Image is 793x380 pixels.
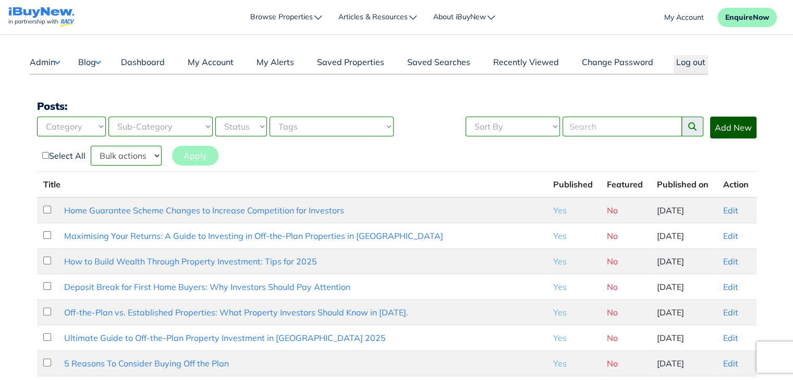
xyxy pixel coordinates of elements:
[64,231,443,241] a: Maximising Your Returns: A Guide to Investing in Off-the-Plan Properties in [GEOGRAPHIC_DATA]
[64,307,408,318] a: Off-the-Plan vs. Established Properties: What Property Investors Should Know in [DATE].
[491,56,562,73] a: Recently Viewed
[723,307,738,318] a: Edit
[547,325,601,351] td: Yes
[64,282,350,292] a: Deposit Break for First Home Buyers: Why Investors Should Pay Attention
[601,300,651,325] td: No
[601,172,651,198] th: Featured
[78,55,101,69] button: Blog
[710,117,757,138] a: Add New
[547,274,601,300] td: Yes
[64,205,344,216] a: Home Guarantee Scheme Changes to Increase Competition for Investors
[64,333,386,343] a: Ultimate Guide to Off-the-Plan Property Investment in [GEOGRAPHIC_DATA] 2025
[651,172,717,198] th: Published on
[172,146,218,166] button: Apply
[601,249,651,274] td: No
[601,351,651,376] td: No
[37,99,757,112] h3: Posts:
[118,56,167,73] a: Dashboard
[651,197,717,223] td: [DATE]
[547,223,601,249] td: Yes
[753,12,769,22] span: Now
[651,274,717,300] td: [DATE]
[723,282,738,292] a: Edit
[717,8,777,27] button: EnquireNow
[723,205,738,216] a: Edit
[674,55,708,73] button: Log out
[547,300,601,325] td: Yes
[254,56,297,73] a: My Alerts
[547,249,601,274] td: Yes
[8,5,75,30] a: navigations
[42,149,86,162] label: Select All
[723,333,738,343] a: Edit
[579,56,656,73] a: Change Password
[42,152,49,159] input: Select All
[664,12,704,23] a: account
[723,256,738,267] a: Edit
[723,358,738,369] a: Edit
[717,172,756,198] th: Action
[651,325,717,351] td: [DATE]
[681,117,703,136] button: search posts
[185,56,236,73] a: My Account
[64,358,229,369] a: 5 Reasons To Consider Buying Off the Plan
[601,197,651,223] td: No
[723,231,738,241] a: Edit
[547,197,601,223] td: Yes
[547,351,601,376] td: Yes
[651,249,717,274] td: [DATE]
[651,223,717,249] td: [DATE]
[405,56,473,73] a: Saved Searches
[651,351,717,376] td: [DATE]
[547,172,601,198] th: Published
[37,172,547,198] th: Title
[651,300,717,325] td: [DATE]
[601,223,651,249] td: No
[601,274,651,300] td: No
[29,55,60,69] button: Admin
[314,56,387,73] a: Saved Properties
[563,117,682,136] input: Search
[8,7,75,28] img: logo
[601,325,651,351] td: No
[64,256,317,267] a: How to Build Wealth Through Property Investment: Tips for 2025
